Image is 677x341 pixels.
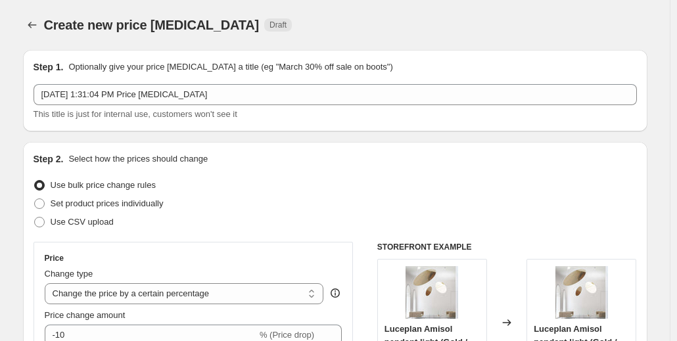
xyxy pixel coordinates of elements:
span: Use bulk price change rules [51,180,156,190]
span: Create new price [MEDICAL_DATA] [44,18,260,32]
input: 30% off holiday sale [34,84,637,105]
h3: Price [45,253,64,263]
span: Set product prices individually [51,198,164,208]
span: This title is just for internal use, customers won't see it [34,109,237,119]
h6: STOREFRONT EXAMPLE [377,242,637,252]
button: Price change jobs [23,16,41,34]
h2: Step 2. [34,152,64,166]
img: Luceplan-Amisol-5_80x.jpg [406,266,458,319]
img: Luceplan-Amisol-5_80x.jpg [555,266,608,319]
div: help [329,286,342,300]
span: Price change amount [45,310,126,320]
span: Use CSV upload [51,217,114,227]
p: Select how the prices should change [68,152,208,166]
span: % (Price drop) [260,330,314,340]
span: Draft [269,20,287,30]
h2: Step 1. [34,60,64,74]
p: Optionally give your price [MEDICAL_DATA] a title (eg "March 30% off sale on boots") [68,60,392,74]
span: Change type [45,269,93,279]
